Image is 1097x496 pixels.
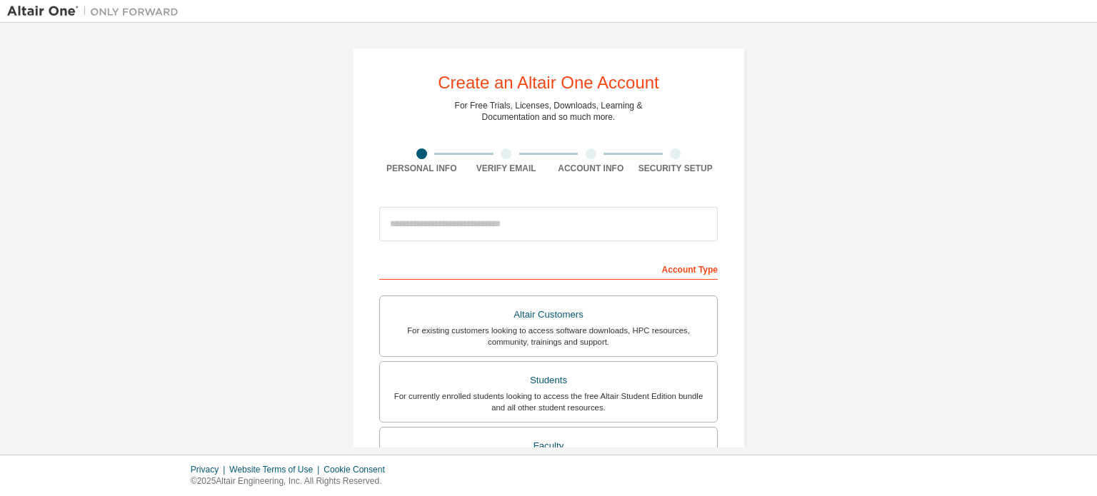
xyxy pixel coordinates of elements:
[7,4,186,19] img: Altair One
[389,390,708,413] div: For currently enrolled students looking to access the free Altair Student Edition bundle and all ...
[389,370,708,390] div: Students
[389,436,708,456] div: Faculty
[324,464,393,475] div: Cookie Consent
[633,163,718,174] div: Security Setup
[389,305,708,325] div: Altair Customers
[438,74,659,91] div: Create an Altair One Account
[191,475,394,487] p: © 2025 Altair Engineering, Inc. All Rights Reserved.
[191,464,229,475] div: Privacy
[229,464,324,475] div: Website Terms of Use
[379,163,464,174] div: Personal Info
[389,325,708,348] div: For existing customers looking to access software downloads, HPC resources, community, trainings ...
[464,163,549,174] div: Verify Email
[379,257,718,280] div: Account Type
[548,163,633,174] div: Account Info
[455,100,643,123] div: For Free Trials, Licenses, Downloads, Learning & Documentation and so much more.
